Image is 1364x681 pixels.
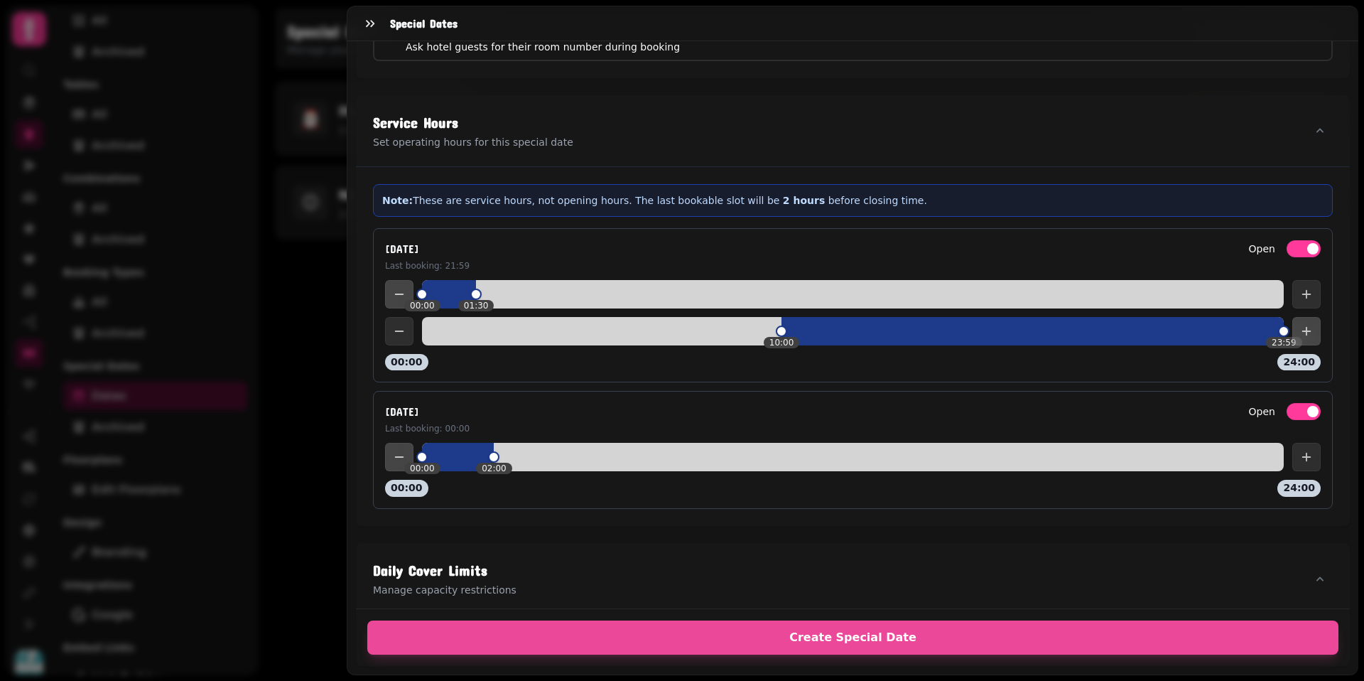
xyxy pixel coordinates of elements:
p: These are service hours, not opening hours. The last bookable slot will be before closing time. [382,193,1324,208]
p: Set operating hours for this special date [373,135,573,149]
label: Open [1249,240,1275,257]
p: 24:00 [1277,480,1321,497]
p: 00:00 [385,480,428,497]
div: Ask hotel guests for their room number during booking [406,40,680,54]
h4: [DATE] [385,403,470,420]
button: Add item [1292,317,1321,345]
p: Last booking: 00:00 [385,423,470,434]
span: Create Special Date [384,632,1321,643]
p: 24:00 [1277,354,1321,371]
button: Add item [385,317,413,345]
button: Add item [385,280,413,309]
button: Add item [385,443,413,471]
p: 00:00 [385,354,428,371]
p: Manage capacity restrictions [373,583,516,597]
h3: Service Hours [373,112,573,132]
span: 2 hours [783,195,825,206]
h3: Special Dates [390,15,463,32]
button: Create Special Date [367,621,1338,655]
strong: Note: [382,195,413,206]
button: Add item [1292,280,1321,309]
label: Open [1249,403,1275,420]
button: Add item [1292,443,1321,471]
h4: [DATE] [385,240,470,257]
p: Last booking: 21:59 [385,260,470,272]
h3: Daily Cover Limits [373,560,516,580]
